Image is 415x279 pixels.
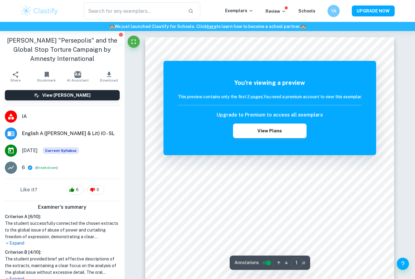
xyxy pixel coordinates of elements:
span: 6 [73,187,82,193]
h6: View [PERSON_NAME] [42,92,91,99]
img: AI Assistant [74,71,81,78]
button: AI Assistant [62,68,93,85]
h6: Upgrade to Premium to access all exemplars [217,111,323,119]
span: AI Assistant [67,78,89,82]
span: / 2 [302,260,305,266]
button: Bookmark [31,68,62,85]
p: 6 [22,164,25,171]
span: Share [10,78,21,82]
span: 🏫 [109,24,115,29]
h6: Like it? [20,186,37,194]
button: Report issue [119,32,123,37]
span: ( ) [35,165,58,171]
button: View Plans [233,124,307,138]
span: 0 [93,187,102,193]
button: Breakdown [36,165,57,170]
button: UPGRADE NOW [352,5,395,16]
button: Help and Feedback [397,258,409,270]
span: Download [100,78,118,82]
button: Fullscreen [128,36,140,48]
p: Review [266,8,286,15]
span: IA [22,113,120,120]
span: English A ([PERSON_NAME] & Lit) IO - SL [22,130,120,137]
p: Expand [5,240,120,246]
span: Current Syllabus [43,147,79,154]
button: Download [93,68,124,85]
button: View [PERSON_NAME] [5,90,120,100]
input: Search for any exemplars... [84,2,183,19]
h6: YA [330,8,337,14]
h5: You're viewing a preview [178,78,362,87]
span: 🏫 [301,24,306,29]
div: This exemplar is based on the current syllabus. Feel free to refer to it for inspiration/ideas wh... [43,147,79,154]
p: Exemplars [225,7,253,14]
h6: This preview contains only the first 2 pages. You need a premium account to view this exemplar. [178,93,362,100]
a: here [207,24,216,29]
span: [DATE] [22,147,38,154]
h1: [PERSON_NAME] "Persepolis" and the Global Stop Torture Campaign by Amnesty International [5,36,120,63]
a: Schools [298,9,315,13]
h1: The student provided brief yet effective descriptions of the extracts, maintaining a clear focus ... [5,256,120,276]
span: Bookmark [37,78,56,82]
h6: We just launched Clastify for Schools. Click to learn how to become a school partner. [1,23,414,30]
h1: The student successfully connected the chosen extracts to the global issue of abuse of power and ... [5,220,120,240]
h6: Criterion B [ 4 / 10 ]: [5,249,120,256]
h6: Criterion A [ 6 / 10 ]: [5,213,120,220]
h6: Examiner's summary [2,204,122,211]
span: Annotations [235,260,259,266]
button: YA [328,5,340,17]
img: Clastify logo [20,5,59,17]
